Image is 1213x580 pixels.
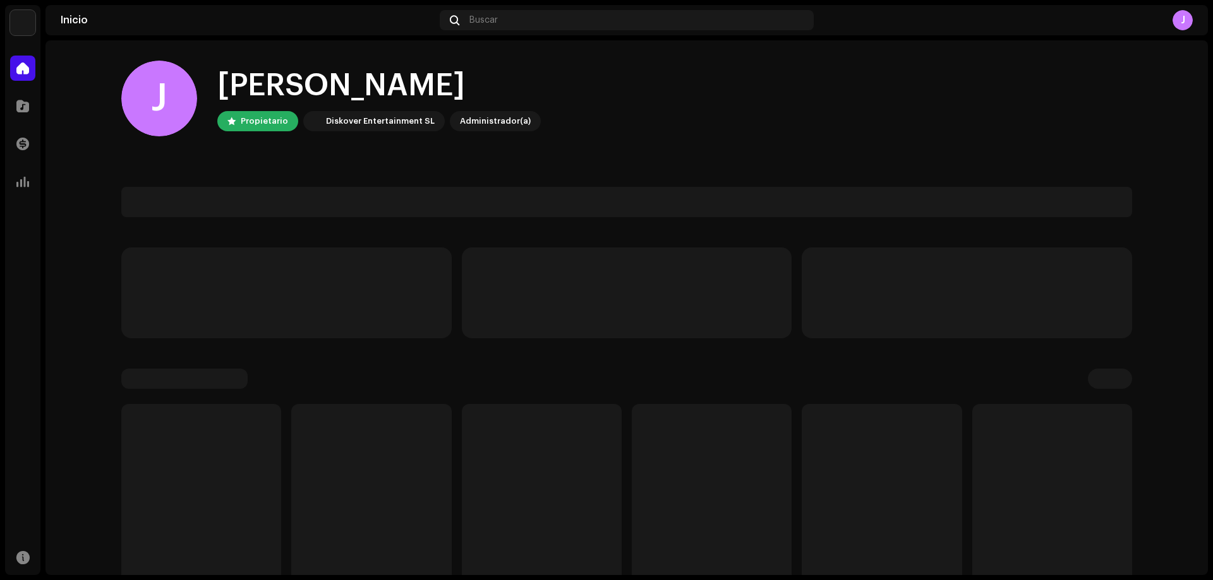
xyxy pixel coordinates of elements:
div: Inicio [61,15,435,25]
div: J [1173,10,1193,30]
img: 297a105e-aa6c-4183-9ff4-27133c00f2e2 [306,114,321,129]
div: [PERSON_NAME] [217,66,541,106]
div: Diskover Entertainment SL [326,114,435,129]
span: Buscar [469,15,498,25]
div: J [121,61,197,136]
div: Administrador(a) [460,114,531,129]
div: Propietario [241,114,288,129]
img: 297a105e-aa6c-4183-9ff4-27133c00f2e2 [10,10,35,35]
